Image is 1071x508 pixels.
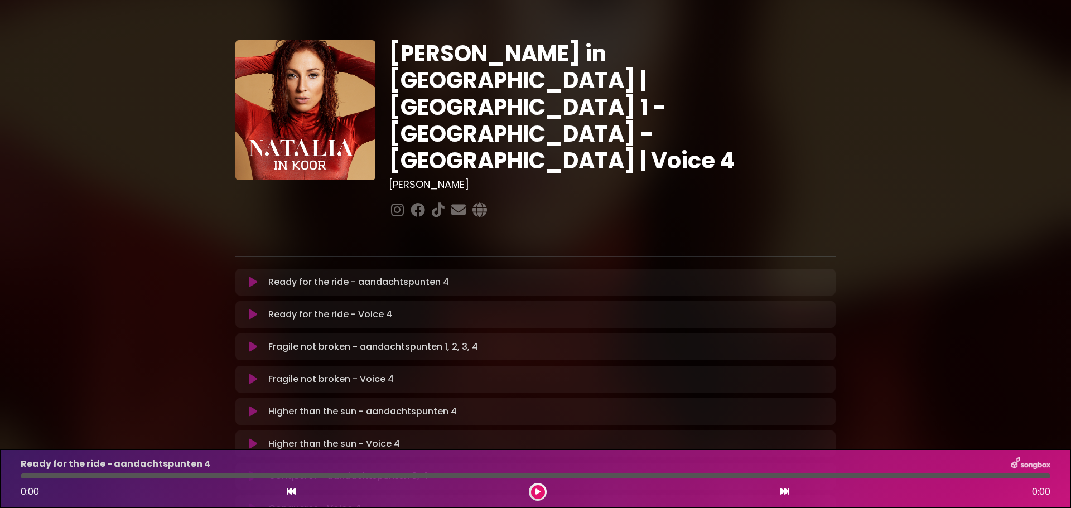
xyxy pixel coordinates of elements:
[268,437,400,451] p: Higher than the sun - Voice 4
[389,178,836,191] h3: [PERSON_NAME]
[268,340,478,354] p: Fragile not broken - aandachtspunten 1, 2, 3, 4
[1011,457,1050,471] img: songbox-logo-white.png
[268,308,392,321] p: Ready for the ride - Voice 4
[1032,485,1050,499] span: 0:00
[268,372,394,386] p: Fragile not broken - Voice 4
[268,275,449,289] p: Ready for the ride - aandachtspunten 4
[21,457,210,471] p: Ready for the ride - aandachtspunten 4
[268,405,457,418] p: Higher than the sun - aandachtspunten 4
[21,485,39,498] span: 0:00
[235,40,375,180] img: YTVS25JmS9CLUqXqkEhs
[389,40,836,174] h1: [PERSON_NAME] in [GEOGRAPHIC_DATA] | [GEOGRAPHIC_DATA] 1 - [GEOGRAPHIC_DATA] - [GEOGRAPHIC_DATA] ...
